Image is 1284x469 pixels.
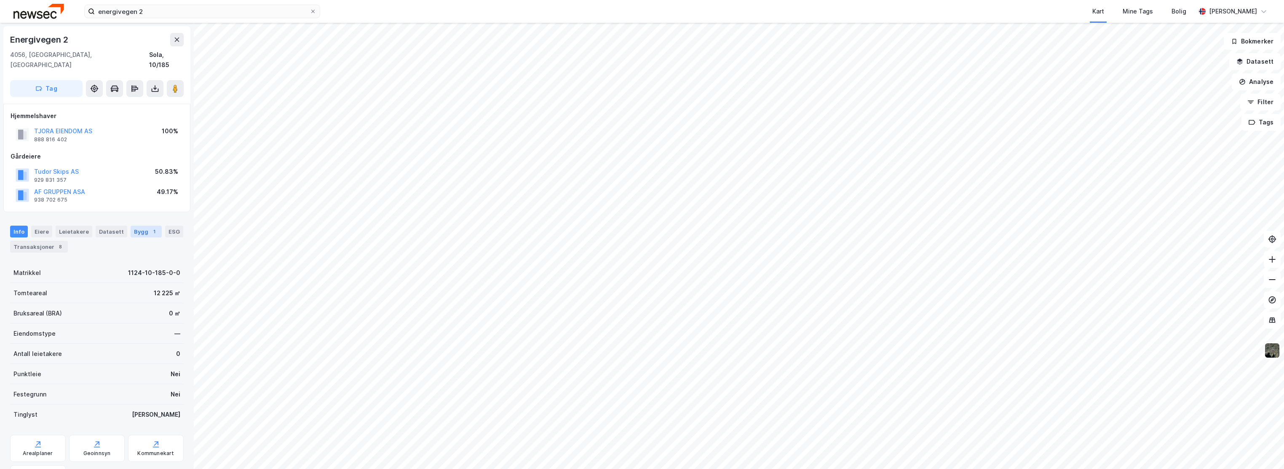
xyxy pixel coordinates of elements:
button: Tags [1241,114,1281,131]
div: Hjemmelshaver [11,111,183,121]
div: 888 816 402 [34,136,67,143]
div: Bygg [131,226,162,237]
div: Kommunekart [137,450,174,457]
div: Geoinnsyn [83,450,111,457]
div: 8 [56,243,64,251]
button: Tag [10,80,83,97]
div: Energivegen 2 [10,33,70,46]
div: Nei [171,389,180,399]
div: Bolig [1172,6,1186,16]
button: Bokmerker [1224,33,1281,50]
div: Kontrollprogram for chat [1242,429,1284,469]
div: Sola, 10/185 [149,50,184,70]
div: 100% [162,126,178,136]
div: 938 702 675 [34,197,67,203]
iframe: Chat Widget [1242,429,1284,469]
div: 50.83% [155,167,178,177]
div: 0 ㎡ [169,308,180,318]
div: Tomteareal [13,288,47,298]
button: Filter [1240,94,1281,111]
div: Bruksareal (BRA) [13,308,62,318]
div: Kart [1092,6,1104,16]
button: Analyse [1232,73,1281,90]
input: Søk på adresse, matrikkel, gårdeiere, leietakere eller personer [95,5,310,18]
div: Punktleie [13,369,41,379]
div: 0 [176,349,180,359]
div: 12 225 ㎡ [154,288,180,298]
div: — [174,329,180,339]
img: newsec-logo.f6e21ccffca1b3a03d2d.png [13,4,64,19]
div: Arealplaner [23,450,53,457]
button: Datasett [1229,53,1281,70]
div: 1 [150,227,158,236]
div: Datasett [96,226,127,237]
div: Info [10,226,28,237]
div: [PERSON_NAME] [132,410,180,420]
div: Gårdeiere [11,151,183,162]
div: Tinglyst [13,410,37,420]
div: Nei [171,369,180,379]
div: [PERSON_NAME] [1209,6,1257,16]
div: Mine Tags [1123,6,1153,16]
div: Matrikkel [13,268,41,278]
img: 9k= [1264,342,1280,358]
div: Transaksjoner [10,241,68,253]
div: Antall leietakere [13,349,62,359]
div: Leietakere [56,226,92,237]
div: Eiendomstype [13,329,56,339]
div: 49.17% [157,187,178,197]
div: Eiere [31,226,52,237]
div: 1124-10-185-0-0 [128,268,180,278]
div: ESG [165,226,183,237]
div: 4056, [GEOGRAPHIC_DATA], [GEOGRAPHIC_DATA] [10,50,149,70]
div: 929 831 357 [34,177,67,183]
div: Festegrunn [13,389,46,399]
